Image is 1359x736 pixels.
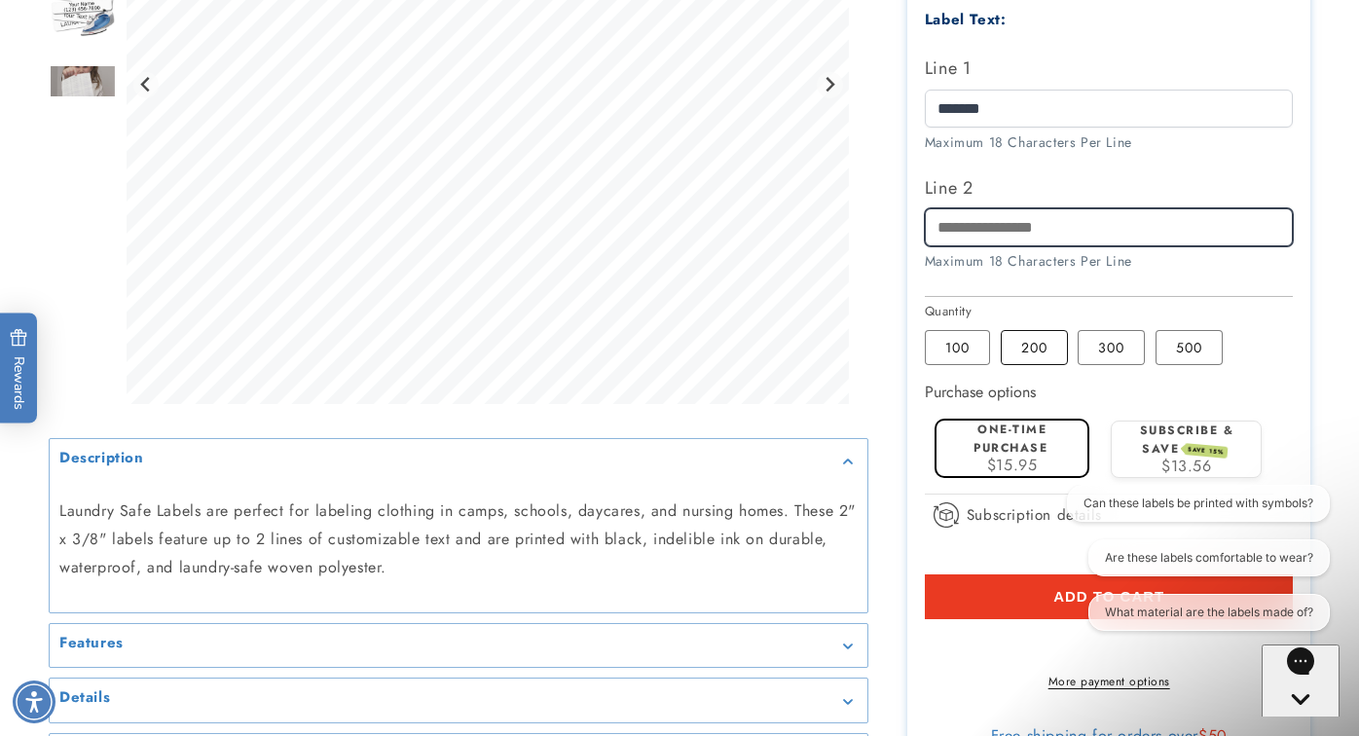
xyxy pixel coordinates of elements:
[1040,485,1340,648] iframe: Gorgias live chat conversation starters
[50,439,867,483] summary: Description
[50,624,867,668] summary: Features
[49,50,117,118] div: Go to slide 5
[1001,330,1068,365] label: 200
[925,673,1294,690] a: More payment options
[1078,330,1145,365] label: 300
[49,64,117,104] img: null
[59,449,144,468] h2: Description
[925,132,1294,153] div: Maximum 18 Characters Per Line
[925,53,1294,84] label: Line 1
[925,330,990,365] label: 100
[987,454,1038,476] span: $15.95
[59,498,858,582] p: Laundry Safe Labels are perfect for labeling clothing in camps, schools, daycares, and nursing ho...
[133,72,160,98] button: Go to last slide
[50,679,867,722] summary: Details
[1156,330,1223,365] label: 500
[1140,422,1234,458] label: Subscribe & save
[925,302,973,321] legend: Quantity
[1161,455,1212,477] span: $13.56
[925,172,1294,203] label: Line 2
[925,251,1294,272] div: Maximum 18 Characters Per Line
[817,72,843,98] button: Next slide
[925,381,1036,403] label: Purchase options
[1185,443,1229,459] span: SAVE 15%
[1262,644,1340,717] iframe: Gorgias live chat messenger
[973,421,1047,457] label: One-time purchase
[925,574,1294,619] button: Add to cart
[967,503,1102,527] span: Subscription details
[925,9,1007,30] label: Label Text:
[59,634,124,653] h2: Features
[13,681,55,723] div: Accessibility Menu
[10,329,28,410] span: Rewards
